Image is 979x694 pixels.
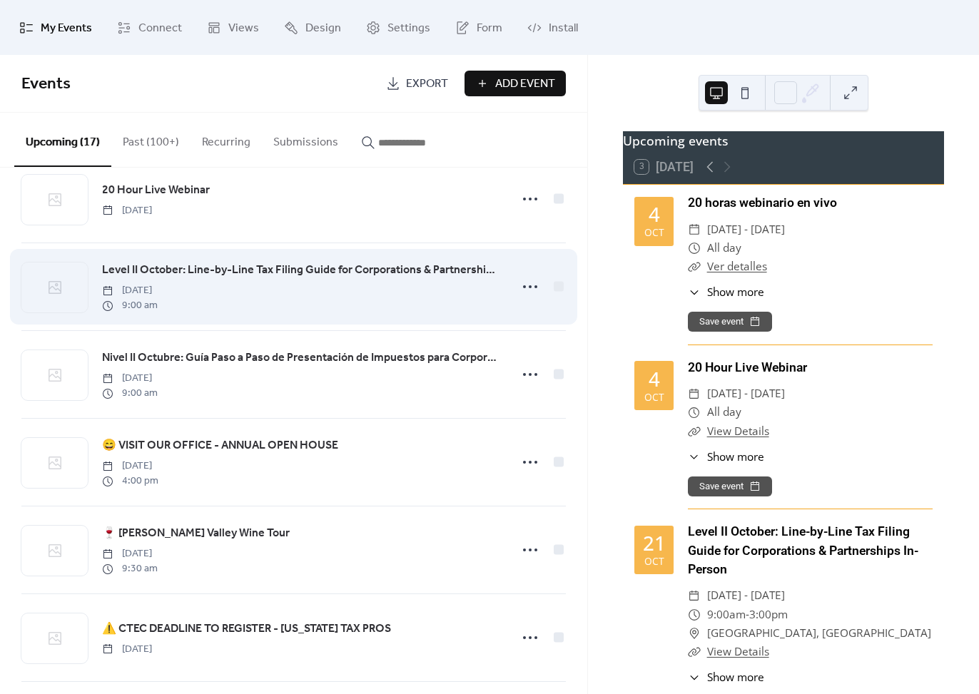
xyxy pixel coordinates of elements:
[688,606,701,624] div: ​
[102,437,338,455] a: 😄 VISIT OUR OFFICE - ANNUAL OPEN HOUSE
[102,459,158,474] span: [DATE]
[688,422,701,441] div: ​
[387,17,430,39] span: Settings
[9,6,103,49] a: My Events
[688,384,701,403] div: ​
[643,534,666,553] div: 21
[707,606,746,624] span: 9:00am
[688,403,701,422] div: ​
[102,283,158,298] span: [DATE]
[688,643,701,661] div: ​
[111,113,191,165] button: Past (100+)
[688,284,764,300] button: ​Show more
[707,586,785,605] span: [DATE] - [DATE]
[707,624,931,643] span: [GEOGRAPHIC_DATA], [GEOGRAPHIC_DATA]
[355,6,441,49] a: Settings
[495,76,555,93] span: Add Event
[102,386,158,401] span: 9:00 am
[465,71,566,96] button: Add Event
[106,6,193,49] a: Connect
[688,624,701,643] div: ​
[549,17,578,39] span: Install
[688,220,701,239] div: ​
[707,384,785,403] span: [DATE] - [DATE]
[228,17,259,39] span: Views
[262,113,350,165] button: Submissions
[707,449,764,465] span: Show more
[688,195,837,210] a: 20 horas webinario en vivo
[644,556,664,566] div: Oct
[102,349,502,367] span: Nivel II Octubre: Guía Paso a Paso de Presentación de Impuestos para Corporaciones y Sociedades e...
[688,239,701,257] div: ​
[688,312,772,332] button: Save event
[196,6,270,49] a: Views
[688,360,807,374] a: 20 Hour Live Webinar
[102,298,158,313] span: 9:00 am
[644,228,664,238] div: Oct
[445,6,513,49] a: Form
[102,182,210,199] span: 20 Hour Live Webinar
[707,669,764,685] span: Show more
[41,17,92,39] span: My Events
[688,257,701,276] div: ​
[707,284,764,300] span: Show more
[305,17,341,39] span: Design
[688,476,772,496] button: Save event
[102,546,158,561] span: [DATE]
[688,284,701,300] div: ​
[102,203,152,218] span: [DATE]
[102,261,502,280] a: Level II October: Line-by-Line Tax Filing Guide for Corporations & Partnerships In-Person
[623,131,944,150] div: Upcoming events
[406,76,448,93] span: Export
[102,349,502,367] a: Nivel II Octubre: Guía Paso a Paso de Presentación de Impuestos para Corporaciones y Sociedades e...
[102,561,158,576] span: 9:30 am
[688,669,701,685] div: ​
[102,620,391,638] a: ⚠️ CTEC DEADLINE TO REGISTER - [US_STATE] TAX PROS
[688,669,764,685] button: ​Show more
[102,524,290,543] a: 🍷 [PERSON_NAME] Valley Wine Tour
[707,239,741,257] span: All day
[688,586,701,605] div: ​
[707,220,785,239] span: [DATE] - [DATE]
[707,403,741,422] span: All day
[749,606,788,624] span: 3:00pm
[273,6,352,49] a: Design
[688,449,764,465] button: ​Show more
[477,17,502,39] span: Form
[517,6,589,49] a: Install
[746,606,749,624] span: -
[14,113,111,167] button: Upcoming (17)
[707,424,769,439] a: View Details
[102,181,210,200] a: 20 Hour Live Webinar
[375,71,459,96] a: Export
[644,392,664,402] div: Oct
[191,113,262,165] button: Recurring
[688,524,918,576] a: Level II October: Line-by-Line Tax Filing Guide for Corporations & Partnerships In-Person
[102,371,158,386] span: [DATE]
[138,17,182,39] span: Connect
[21,68,71,100] span: Events
[102,621,391,638] span: ⚠️ CTEC DEADLINE TO REGISTER - [US_STATE] TAX PROS
[688,449,701,465] div: ​
[102,642,152,657] span: [DATE]
[707,644,769,659] a: View Details
[649,369,660,389] div: 4
[707,259,767,274] a: Ver detalles
[102,262,502,279] span: Level II October: Line-by-Line Tax Filing Guide for Corporations & Partnerships In-Person
[102,474,158,489] span: 4:00 pm
[649,205,660,225] div: 4
[102,525,290,542] span: 🍷 [PERSON_NAME] Valley Wine Tour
